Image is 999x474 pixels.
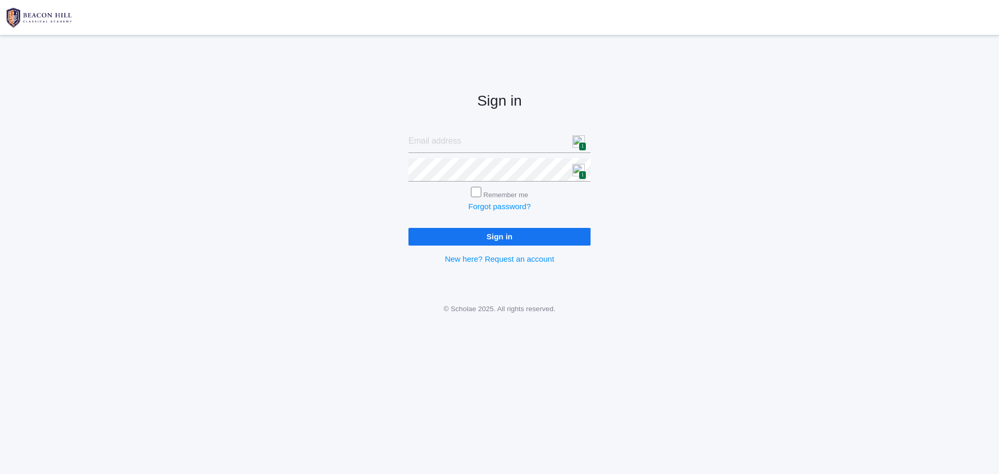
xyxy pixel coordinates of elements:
[572,135,585,148] img: npw-badge-icon.svg
[408,228,591,245] input: Sign in
[572,164,585,176] img: npw-badge-icon.svg
[408,130,591,153] input: Email address
[579,142,586,151] span: 1
[483,191,528,199] label: Remember me
[408,93,591,109] h2: Sign in
[445,254,554,263] a: New here? Request an account
[468,202,531,211] a: Forgot password?
[579,171,586,180] span: 1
